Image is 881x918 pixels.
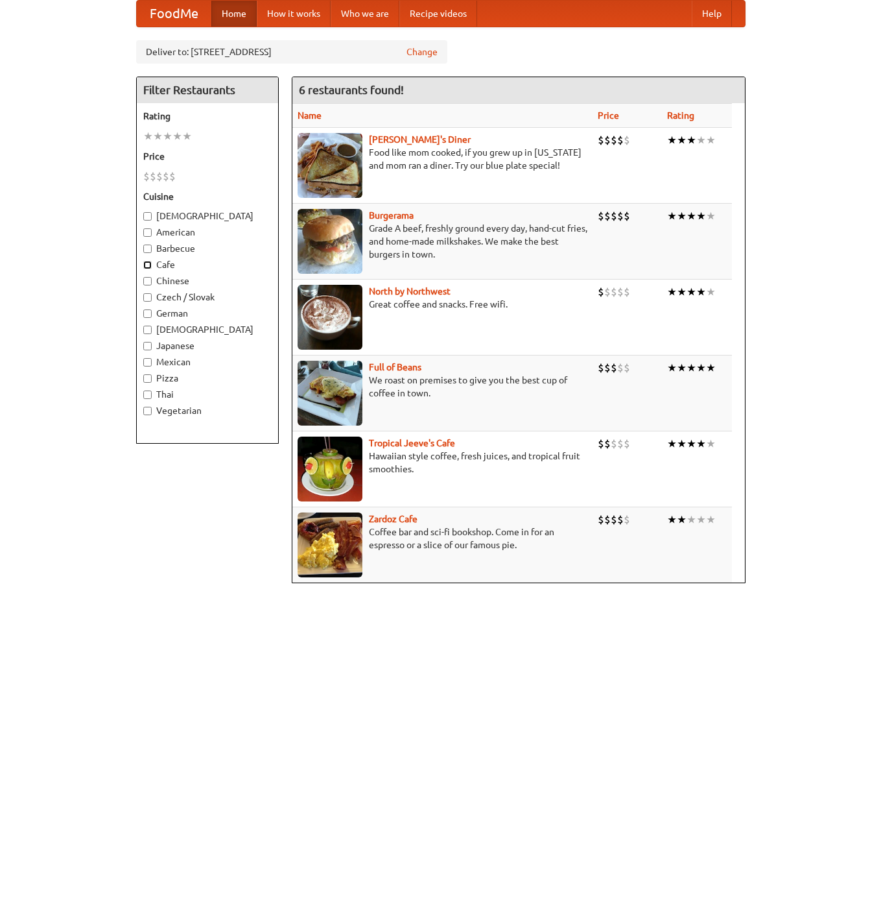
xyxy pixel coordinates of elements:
[624,361,630,375] li: $
[143,110,272,123] h5: Rating
[598,285,604,299] li: $
[677,361,687,375] li: ★
[677,285,687,299] li: ★
[696,361,706,375] li: ★
[706,285,716,299] li: ★
[143,293,152,302] input: Czech / Slovak
[687,513,696,527] li: ★
[169,169,176,184] li: $
[667,110,694,121] a: Rating
[598,361,604,375] li: $
[617,437,624,451] li: $
[624,285,630,299] li: $
[696,437,706,451] li: ★
[677,513,687,527] li: ★
[667,361,677,375] li: ★
[143,307,272,320] label: German
[172,129,182,143] li: ★
[143,388,272,401] label: Thai
[598,209,604,223] li: $
[143,261,152,269] input: Cafe
[298,209,362,274] img: burgerama.jpg
[143,245,152,253] input: Barbecue
[143,258,272,271] label: Cafe
[692,1,732,27] a: Help
[298,361,362,426] img: beans.jpg
[696,133,706,147] li: ★
[257,1,331,27] a: How it works
[687,133,696,147] li: ★
[143,212,152,221] input: [DEMOGRAPHIC_DATA]
[298,222,587,261] p: Grade A beef, freshly ground every day, hand-cut fries, and home-made milkshakes. We make the bes...
[150,169,156,184] li: $
[298,437,362,501] img: jeeves.jpg
[604,361,611,375] li: $
[143,129,153,143] li: ★
[143,404,272,417] label: Vegetarian
[143,339,272,352] label: Japanese
[163,129,172,143] li: ★
[677,437,687,451] li: ★
[137,1,211,27] a: FoodMe
[617,361,624,375] li: $
[143,277,152,285] input: Chinese
[143,274,272,287] label: Chinese
[706,361,716,375] li: ★
[598,437,604,451] li: $
[687,285,696,299] li: ★
[143,358,152,367] input: Mexican
[611,133,617,147] li: $
[604,437,611,451] li: $
[298,374,587,400] p: We roast on premises to give you the best cup of coffee in town.
[611,209,617,223] li: $
[624,133,630,147] li: $
[143,323,272,336] label: [DEMOGRAPHIC_DATA]
[667,209,677,223] li: ★
[624,513,630,527] li: $
[696,285,706,299] li: ★
[598,513,604,527] li: $
[143,407,152,415] input: Vegetarian
[369,286,451,296] a: North by Northwest
[153,129,163,143] li: ★
[604,513,611,527] li: $
[143,356,272,368] label: Mexican
[604,209,611,223] li: $
[369,134,471,145] a: [PERSON_NAME]'s Diner
[143,391,152,399] input: Thai
[617,513,624,527] li: $
[369,210,414,221] a: Burgerama
[369,438,455,448] b: Tropical Jeeve's Cafe
[299,84,404,96] ng-pluralize: 6 restaurants found!
[696,209,706,223] li: ★
[624,209,630,223] li: $
[143,342,152,350] input: Japanese
[298,133,362,198] img: sallys.jpg
[182,129,192,143] li: ★
[143,309,152,318] input: German
[617,209,624,223] li: $
[369,362,421,372] a: Full of Beans
[611,361,617,375] li: $
[369,514,417,524] a: Zardoz Cafe
[298,513,362,577] img: zardoz.jpg
[331,1,399,27] a: Who we are
[298,298,587,311] p: Great coffee and snacks. Free wifi.
[143,326,152,334] input: [DEMOGRAPHIC_DATA]
[143,210,272,223] label: [DEMOGRAPHIC_DATA]
[143,226,272,239] label: American
[706,209,716,223] li: ★
[667,513,677,527] li: ★
[598,110,619,121] a: Price
[156,169,163,184] li: $
[687,209,696,223] li: ★
[604,285,611,299] li: $
[136,40,447,64] div: Deliver to: [STREET_ADDRESS]
[211,1,257,27] a: Home
[143,150,272,163] h5: Price
[298,285,362,350] img: north.jpg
